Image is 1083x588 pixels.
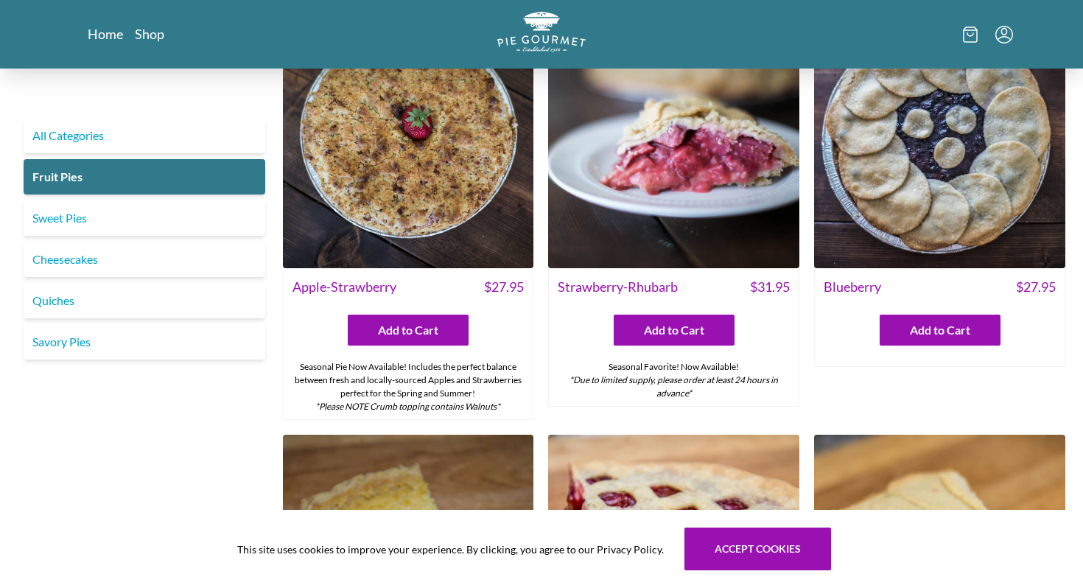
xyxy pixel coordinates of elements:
[644,321,704,339] span: Add to Cart
[88,25,123,43] a: Home
[284,354,533,419] div: Seasonal Pie Now Available! Includes the perfect balance between fresh and locally-sourced Apples...
[24,200,265,236] a: Sweet Pies
[497,12,586,52] img: logo
[814,17,1065,268] img: Blueberry
[549,354,799,406] div: Seasonal Favorite! Now Available!
[1016,277,1056,297] span: $ 27.95
[880,315,1000,346] button: Add to Cart
[378,321,438,339] span: Add to Cart
[995,26,1013,43] button: Menu
[548,17,799,268] img: Strawberry-Rhubarb
[750,277,790,297] span: $ 31.95
[497,12,586,57] a: Logo
[824,277,881,297] span: Blueberry
[24,283,265,318] a: Quiches
[684,528,831,570] button: Accept cookies
[135,25,164,43] a: Shop
[24,242,265,277] a: Cheesecakes
[484,277,524,297] span: $ 27.95
[24,324,265,360] a: Savory Pies
[558,277,678,297] span: Strawberry-Rhubarb
[348,315,469,346] button: Add to Cart
[24,159,265,195] a: Fruit Pies
[283,17,534,268] img: Apple-Strawberry
[315,401,500,412] em: *Please NOTE Crumb topping contains Walnuts*
[910,321,970,339] span: Add to Cart
[569,374,778,399] em: *Due to limited supply, please order at least 24 hours in advance*
[24,118,265,153] a: All Categories
[237,542,664,557] span: This site uses cookies to improve your experience. By clicking, you agree to our Privacy Policy.
[614,315,735,346] button: Add to Cart
[292,277,396,297] span: Apple-Strawberry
